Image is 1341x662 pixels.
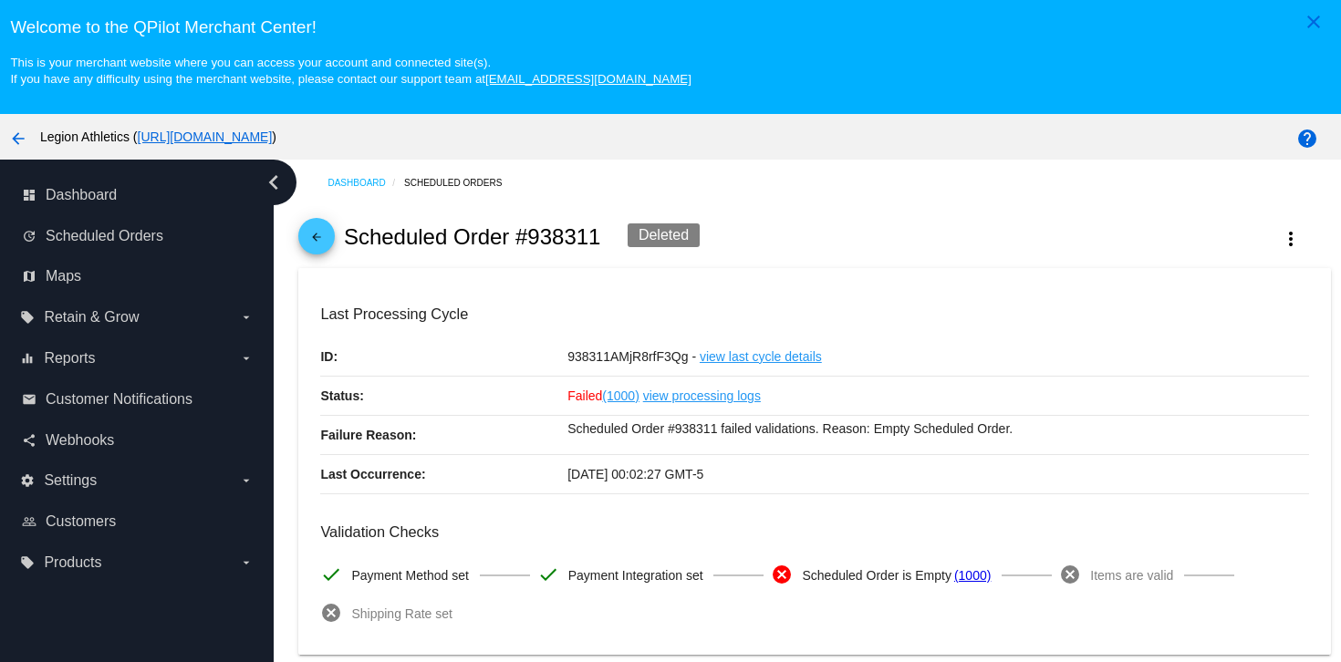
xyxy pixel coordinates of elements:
i: arrow_drop_down [239,310,254,325]
span: Shipping Rate set [351,595,452,633]
p: Status: [320,377,567,415]
i: settings [20,473,35,488]
a: (1000) [602,377,639,415]
span: Scheduled Order is Empty [802,556,951,595]
span: Reports [44,350,95,367]
mat-icon: check [320,564,342,585]
a: [EMAIL_ADDRESS][DOMAIN_NAME] [485,72,691,86]
p: ID: [320,337,567,376]
i: chevron_left [259,168,288,197]
a: view last cycle details [700,337,822,376]
i: update [22,229,36,243]
a: Scheduled Orders [404,169,518,197]
p: Scheduled Order #938311 failed validations. Reason: Empty Scheduled Order. [567,416,1308,441]
a: (1000) [954,556,991,595]
span: Settings [44,472,97,489]
i: email [22,392,36,407]
mat-icon: cancel [771,564,793,585]
p: Last Occurrence: [320,455,567,493]
i: dashboard [22,188,36,202]
a: view processing logs [643,377,761,415]
span: Customer Notifications [46,391,192,408]
mat-icon: arrow_back [306,231,327,253]
h3: Last Processing Cycle [320,305,1308,323]
mat-icon: close [1303,11,1325,33]
mat-icon: help [1296,128,1318,150]
span: 938311AMjR8rfF3Qg - [567,349,696,364]
span: [DATE] 00:02:27 GMT-5 [567,467,703,481]
a: map Maps [22,262,254,291]
small: This is your merchant website where you can access your account and connected site(s). If you hav... [10,56,691,86]
i: share [22,433,36,448]
i: local_offer [20,555,35,570]
span: Webhooks [46,432,114,449]
h3: Welcome to the QPilot Merchant Center! [10,17,1330,37]
span: Dashboard [46,187,117,203]
p: Failure Reason: [320,416,567,454]
mat-icon: more_vert [1280,228,1302,250]
i: map [22,269,36,284]
a: dashboard Dashboard [22,181,254,210]
h2: Scheduled Order #938311 [344,224,601,250]
span: Maps [46,268,81,284]
i: people_outline [22,514,36,529]
a: share Webhooks [22,426,254,455]
a: people_outline Customers [22,507,254,536]
i: arrow_drop_down [239,555,254,570]
mat-icon: check [537,564,559,585]
mat-icon: cancel [1059,564,1081,585]
h3: Validation Checks [320,523,1308,541]
a: Dashboard [327,169,404,197]
a: email Customer Notifications [22,385,254,414]
a: update Scheduled Orders [22,222,254,251]
span: Scheduled Orders [46,228,163,244]
i: local_offer [20,310,35,325]
span: Legion Athletics ( ) [40,129,276,144]
span: Items are valid [1090,556,1173,595]
span: Customers [46,513,116,530]
span: Retain & Grow [44,309,139,326]
mat-icon: cancel [320,602,342,624]
span: Payment Method set [351,556,468,595]
span: Payment Integration set [568,556,703,595]
span: Products [44,554,101,571]
i: equalizer [20,351,35,366]
mat-icon: arrow_back [7,128,29,150]
i: arrow_drop_down [239,473,254,488]
a: [URL][DOMAIN_NAME] [138,129,273,144]
span: Failed [567,388,639,403]
i: arrow_drop_down [239,351,254,366]
div: Deleted [628,223,700,247]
